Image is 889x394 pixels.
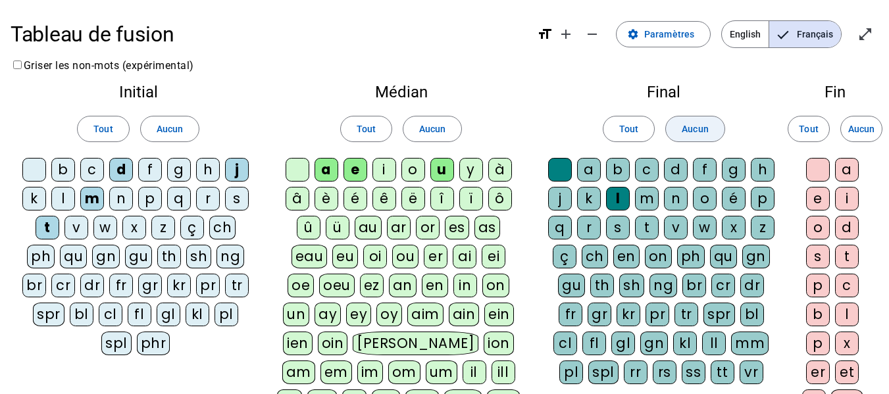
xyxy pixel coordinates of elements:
[157,303,180,326] div: gl
[640,332,668,355] div: gn
[92,245,120,268] div: gn
[292,245,328,268] div: eau
[693,187,717,210] div: o
[320,360,352,384] div: em
[453,245,476,268] div: ai
[577,216,601,239] div: r
[21,84,255,100] h2: Initial
[769,21,841,47] span: Français
[806,245,830,268] div: s
[167,187,191,210] div: q
[482,245,505,268] div: ei
[848,121,875,137] span: Aucun
[548,216,572,239] div: q
[137,332,170,355] div: phr
[343,187,367,210] div: é
[711,360,734,384] div: tt
[315,158,338,182] div: a
[453,274,477,297] div: in
[722,158,746,182] div: g
[109,158,133,182] div: d
[835,158,859,182] div: a
[584,26,600,42] mat-icon: remove
[99,303,122,326] div: cl
[582,332,606,355] div: fl
[315,187,338,210] div: è
[635,158,659,182] div: c
[109,274,133,297] div: fr
[388,360,420,384] div: om
[588,303,611,326] div: gr
[482,274,509,297] div: on
[646,303,669,326] div: pr
[603,116,655,142] button: Tout
[606,216,630,239] div: s
[702,332,726,355] div: ll
[225,187,249,210] div: s
[577,158,601,182] div: a
[619,121,638,137] span: Tout
[484,303,514,326] div: ein
[553,21,579,47] button: Augmenter la taille de la police
[606,158,630,182] div: b
[711,274,735,297] div: cr
[553,245,576,268] div: ç
[343,158,367,182] div: e
[430,158,454,182] div: u
[802,84,868,100] h2: Fin
[424,245,447,268] div: er
[51,158,75,182] div: b
[125,245,152,268] div: gu
[355,216,382,239] div: au
[665,116,724,142] button: Aucun
[682,274,706,297] div: br
[835,216,859,239] div: d
[186,245,211,268] div: sh
[547,84,781,100] h2: Final
[559,303,582,326] div: fr
[664,216,688,239] div: v
[740,274,764,297] div: dr
[806,187,830,210] div: e
[51,187,75,210] div: l
[731,332,769,355] div: mm
[372,158,396,182] div: i
[77,116,129,142] button: Tout
[286,187,309,210] div: â
[693,158,717,182] div: f
[167,274,191,297] div: kr
[93,121,113,137] span: Tout
[430,187,454,210] div: î
[553,332,577,355] div: cl
[401,158,425,182] div: o
[315,303,341,326] div: ay
[318,332,348,355] div: oin
[857,26,873,42] mat-icon: open_in_full
[682,121,708,137] span: Aucun
[806,216,830,239] div: o
[492,360,515,384] div: ill
[13,61,22,69] input: Griser les non-mots (expérimental)
[401,187,425,210] div: ë
[799,121,818,137] span: Tout
[835,332,859,355] div: x
[459,187,483,210] div: ï
[392,245,419,268] div: ou
[806,360,830,384] div: er
[710,245,737,268] div: qu
[721,20,842,48] mat-button-toggle-group: Language selection
[635,216,659,239] div: t
[319,274,355,297] div: oeu
[582,245,608,268] div: ch
[36,216,59,239] div: t
[196,158,220,182] div: h
[645,245,672,268] div: on
[22,274,46,297] div: br
[445,216,469,239] div: es
[215,303,238,326] div: pl
[64,216,88,239] div: v
[835,303,859,326] div: l
[840,116,882,142] button: Aucun
[276,84,525,100] h2: Médian
[635,187,659,210] div: m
